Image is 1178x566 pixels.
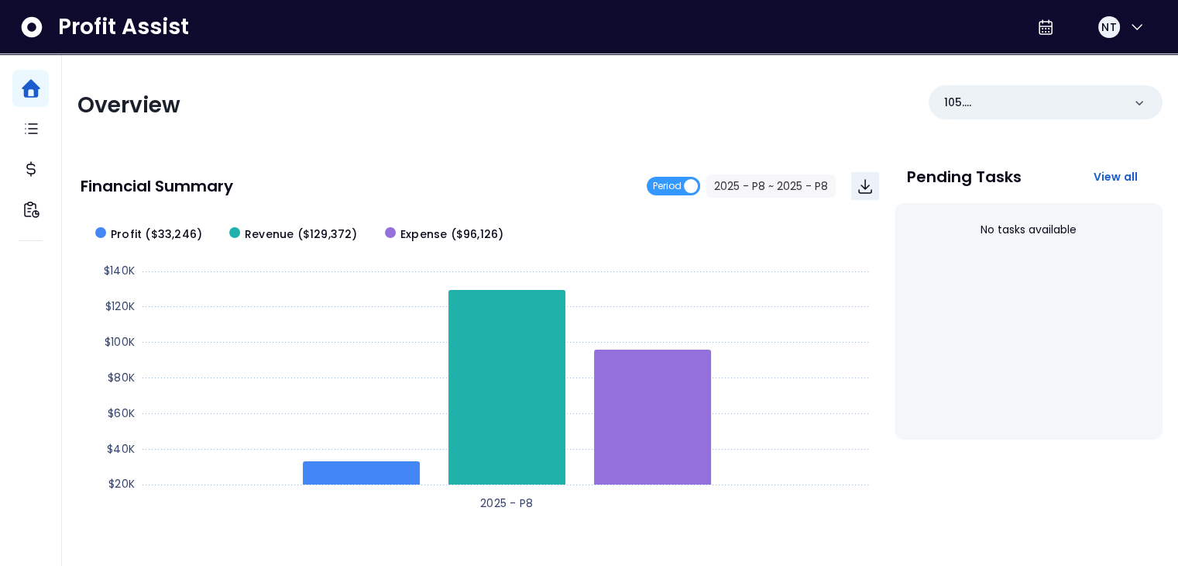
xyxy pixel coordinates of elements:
span: Revenue ($129,372) [245,226,358,243]
p: 105. UTC([GEOGRAPHIC_DATA]) [944,95,1122,111]
div: No tasks available [907,209,1150,250]
text: $80K [108,370,135,385]
button: Download [851,172,879,200]
span: Profit Assist [58,13,189,41]
text: $100K [105,334,135,350]
text: $140K [104,263,135,278]
text: $20K [108,476,135,492]
button: View all [1080,163,1150,191]
span: Period [653,177,682,195]
text: $60K [108,406,135,421]
span: NT [1101,19,1116,35]
p: Financial Summary [81,178,233,194]
text: $120K [105,299,135,314]
text: $40K [107,441,135,457]
span: View all [1093,169,1138,185]
p: Pending Tasks [907,169,1022,185]
span: Expense ($96,126) [400,226,503,243]
button: 2025 - P8 ~ 2025 - P8 [706,174,836,198]
text: 2025 - P8 [480,495,533,511]
span: Overview [77,90,180,120]
span: Profit ($33,246) [111,226,202,243]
